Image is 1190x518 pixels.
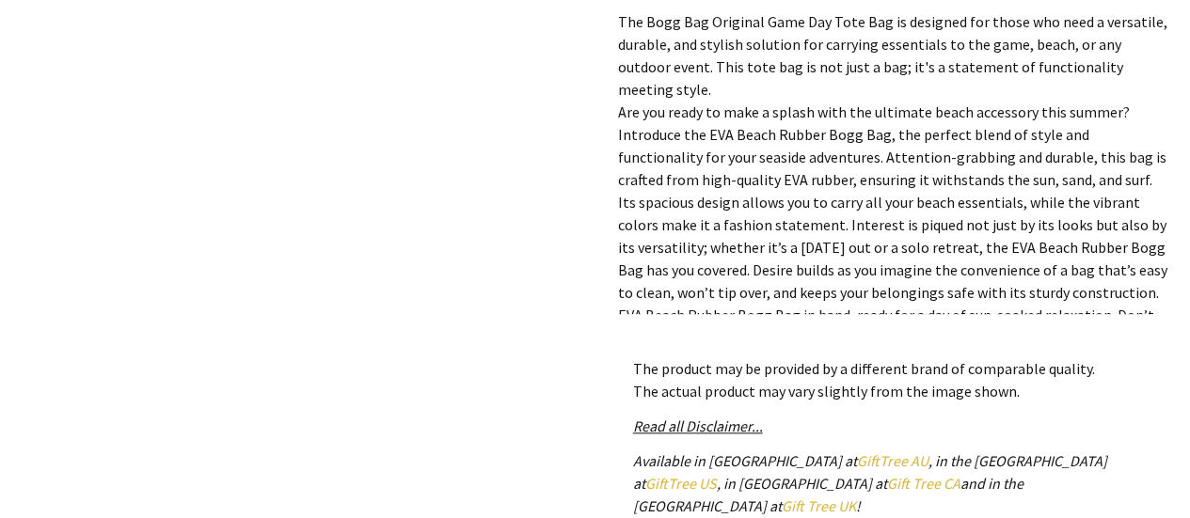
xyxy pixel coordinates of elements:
p: The Bogg Bag Original Game Day Tote Bag is designed for those who need a versatile, durable, and ... [618,10,1167,371]
a: GiftTree AU [857,451,928,470]
a: Gift Tree UK [782,496,856,515]
a: Gift Tree CA [887,474,960,493]
a: Read all Disclaimer... [633,416,763,435]
p: The product may be provided by a different brand of comparable quality. The actual product may va... [633,357,1152,402]
a: GiftTree US [645,474,717,493]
